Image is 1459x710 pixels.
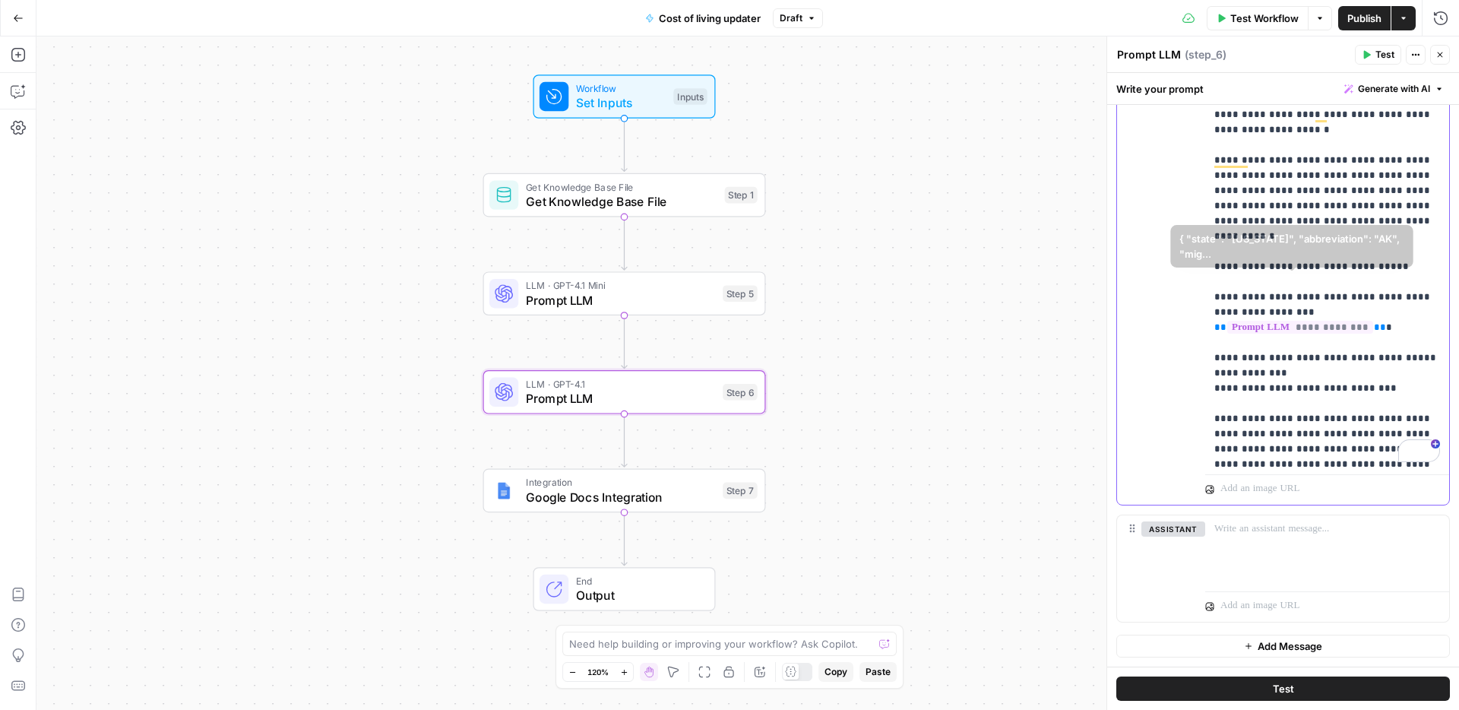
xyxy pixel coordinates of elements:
div: Write your prompt [1107,73,1459,104]
span: Test Workflow [1230,11,1299,26]
button: Test [1116,677,1450,701]
button: Test [1355,45,1401,65]
button: Test Workflow [1207,6,1308,30]
g: Edge from start to step_1 [622,119,627,172]
span: Test [1375,48,1394,62]
span: ( step_6 ) [1185,47,1226,62]
img: Instagram%20post%20-%201%201.png [495,481,513,499]
textarea: Prompt LLM [1117,47,1181,62]
g: Edge from step_7 to end [622,512,627,566]
div: Step 1 [725,187,758,204]
div: Step 6 [723,384,758,401]
g: Edge from step_6 to step_7 [622,414,627,468]
g: Edge from step_1 to step_5 [622,217,627,270]
span: Publish [1347,11,1381,26]
button: Generate with AI [1338,79,1450,99]
button: Publish [1338,6,1391,30]
div: LLM · GPT-4.1 MiniPrompt LLMStep 5 [483,271,766,315]
span: 120% [587,666,609,678]
div: Step 7 [723,483,758,499]
span: Copy [824,665,847,679]
span: End [576,574,700,588]
button: assistant [1141,521,1205,537]
span: Cost of living updater [659,11,761,26]
span: Generate with AI [1358,82,1430,96]
div: assistant [1117,515,1193,622]
span: Paste [866,665,891,679]
span: Draft [780,11,802,25]
span: Add Message [1258,639,1322,654]
span: Output [576,586,700,604]
div: WorkflowSet InputsInputs [483,74,766,119]
span: Prompt LLM [526,291,716,309]
button: Cost of living updater [636,6,770,30]
div: Get Knowledge Base FileGet Knowledge Base FileStep 1 [483,173,766,217]
span: Prompt LLM [526,389,716,407]
div: IntegrationGoogle Docs IntegrationStep 7 [483,469,766,513]
span: Get Knowledge Base File [526,179,717,194]
span: LLM · GPT-4.1 [526,376,716,391]
span: Integration [526,475,716,490]
button: Draft [773,8,823,28]
span: Workflow [576,81,666,96]
span: Test [1273,681,1294,696]
div: Step 5 [723,285,758,302]
div: LLM · GPT-4.1Prompt LLMStep 6 [483,370,766,414]
g: Edge from step_5 to step_6 [622,315,627,369]
span: Get Knowledge Base File [526,192,717,211]
div: Inputs [673,88,707,105]
span: LLM · GPT-4.1 Mini [526,278,716,293]
button: Paste [859,662,897,682]
button: Copy [818,662,853,682]
div: EndOutput [483,567,766,611]
button: Add Message [1116,635,1450,658]
span: Google Docs Integration [526,488,716,506]
span: Set Inputs [576,94,666,112]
